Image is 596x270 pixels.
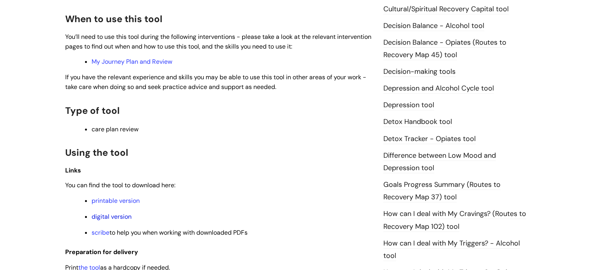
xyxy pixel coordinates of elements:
a: Difference between Low Mood and Depression tool [383,151,496,173]
a: Decision Balance - Opiates (Routes to Recovery Map 45) tool [383,38,506,60]
a: How can I deal with My Triggers? - Alcohol tool [383,239,520,261]
span: Preparation for delivery [65,248,138,256]
a: Depression tool [383,100,434,110]
span: When to use this tool [65,13,162,25]
span: You can find the tool to download here: [65,181,175,189]
span: You’ll need to use this tool during the following interventions - please take a look at the relev... [65,33,371,51]
a: printable version [92,197,140,205]
span: If you have the relevant experience and skills you may be able to use this tool in other areas of... [65,73,366,91]
a: Detox Tracker - Opiates tool [383,134,476,144]
a: Goals Progress Summary (Routes to Recovery Map 37) tool [383,180,501,202]
a: Depression and Alcohol Cycle tool [383,84,494,94]
a: My Journey Plan and Review [92,57,172,66]
a: Decision-making tools [383,67,456,77]
a: Cultural/Spiritual Recovery Capital tool [383,4,509,14]
span: to help you when working with downloaded PDFs [92,228,248,237]
a: Decision Balance - Alcohol tool [383,21,484,31]
a: Detox Handbook tool [383,117,452,127]
span: Links [65,166,81,174]
a: digital version [92,213,132,221]
span: Using the tool [65,146,128,159]
a: How can I deal with My Cravings? (Routes to Recovery Map 102) tool [383,209,526,232]
span: care plan review [92,125,139,133]
a: scribe [92,228,109,237]
span: Type of tool [65,105,120,117]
